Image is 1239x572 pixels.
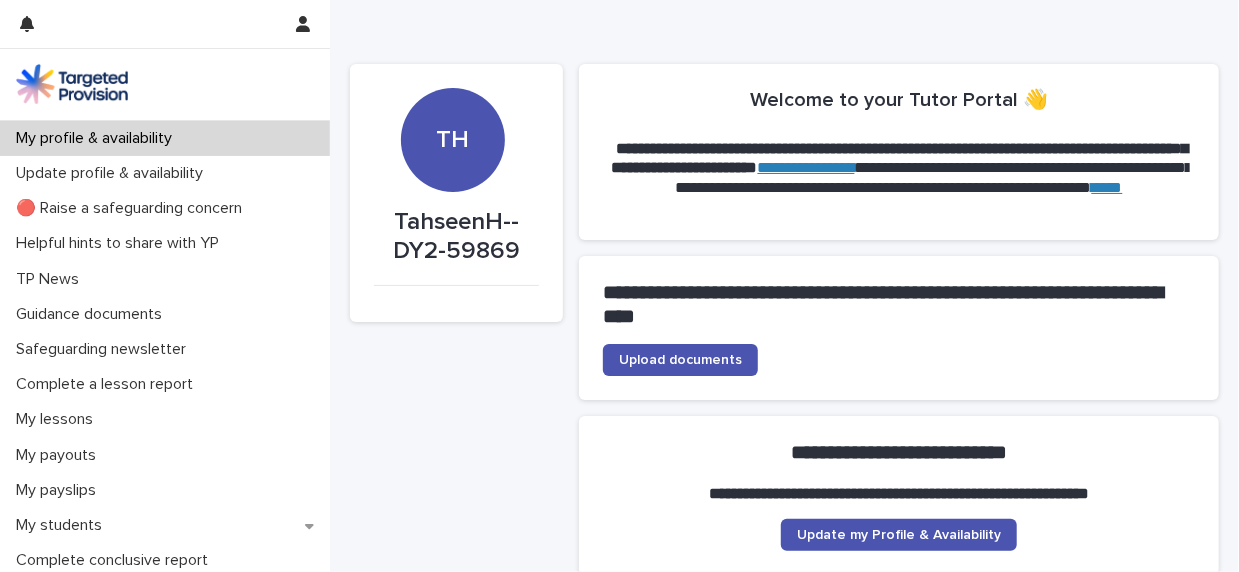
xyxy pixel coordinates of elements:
[8,446,112,465] p: My payouts
[8,481,112,500] p: My payslips
[16,64,128,104] img: M5nRWzHhSzIhMunXDL62
[619,353,742,367] span: Upload documents
[781,519,1017,551] a: Update my Profile & Availability
[8,410,109,429] p: My lessons
[8,164,219,183] p: Update profile & availability
[8,270,95,289] p: TP News
[8,375,209,394] p: Complete a lesson report
[8,234,235,253] p: Helpful hints to share with YP
[374,208,539,266] p: TahseenH--DY2-59869
[401,22,505,155] div: TH
[8,199,258,218] p: 🔴 Raise a safeguarding concern
[750,88,1048,112] h2: Welcome to your Tutor Portal 👋
[603,344,758,376] a: Upload documents
[8,340,202,359] p: Safeguarding newsletter
[8,305,178,324] p: Guidance documents
[8,551,224,570] p: Complete conclusive report
[8,516,118,535] p: My students
[797,528,1001,542] span: Update my Profile & Availability
[8,129,188,148] p: My profile & availability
